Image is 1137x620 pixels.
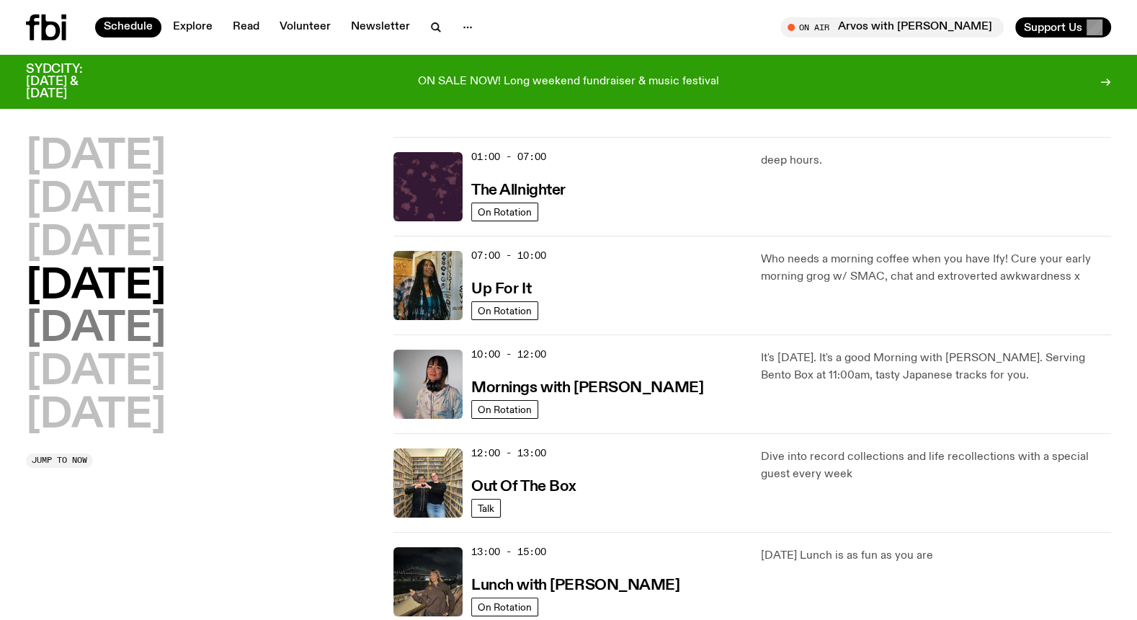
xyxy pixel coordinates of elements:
[471,347,546,361] span: 10:00 - 12:00
[342,17,419,37] a: Newsletter
[471,499,501,518] a: Talk
[471,183,566,198] h3: The Allnighter
[26,396,166,436] button: [DATE]
[471,400,538,419] a: On Rotation
[471,446,546,460] span: 12:00 - 13:00
[471,598,538,616] a: On Rotation
[478,502,494,513] span: Talk
[471,180,566,198] a: The Allnighter
[95,17,161,37] a: Schedule
[471,575,679,593] a: Lunch with [PERSON_NAME]
[471,249,546,262] span: 07:00 - 10:00
[393,448,463,518] img: Matt and Kate stand in the music library and make a heart shape with one hand each.
[471,477,576,495] a: Out Of The Box
[1015,17,1111,37] button: Support Us
[26,223,166,264] button: [DATE]
[26,309,166,350] button: [DATE]
[471,279,531,297] a: Up For It
[471,381,703,396] h3: Mornings with [PERSON_NAME]
[26,453,93,468] button: Jump to now
[478,206,532,217] span: On Rotation
[471,282,531,297] h3: Up For It
[471,150,546,164] span: 01:00 - 07:00
[761,251,1111,285] p: Who needs a morning coffee when you have Ify! Cure your early morning grog w/ SMAC, chat and extr...
[393,251,463,320] img: Ify - a Brown Skin girl with black braided twists, looking up to the side with her tongue stickin...
[418,76,719,89] p: ON SALE NOW! Long weekend fundraiser & music festival
[26,267,166,307] button: [DATE]
[471,578,679,593] h3: Lunch with [PERSON_NAME]
[471,378,703,396] a: Mornings with [PERSON_NAME]
[471,479,576,495] h3: Out Of The Box
[1024,21,1082,34] span: Support Us
[271,17,339,37] a: Volunteer
[780,17,1004,37] button: On AirArvos with [PERSON_NAME]
[32,456,87,464] span: Jump to now
[761,448,1111,483] p: Dive into record collections and life recollections with a special guest every week
[478,404,532,415] span: On Rotation
[471,545,546,559] span: 13:00 - 15:00
[26,63,118,100] h3: SYDCITY: [DATE] & [DATE]
[393,350,463,419] img: Kana Frazer is smiling at the camera with her head tilted slightly to her left. She wears big bla...
[224,17,268,37] a: Read
[393,547,463,616] img: Izzy Page stands above looking down at Opera Bar. She poses in front of the Harbour Bridge in the...
[164,17,221,37] a: Explore
[761,350,1111,384] p: It's [DATE]. It's a good Morning with [PERSON_NAME]. Serving Bento Box at 11:00am, tasty Japanese...
[478,601,532,612] span: On Rotation
[761,152,1111,169] p: deep hours.
[471,301,538,320] a: On Rotation
[471,203,538,221] a: On Rotation
[26,137,166,177] button: [DATE]
[26,353,166,393] button: [DATE]
[26,180,166,221] button: [DATE]
[761,547,1111,564] p: [DATE] Lunch is as fun as you are
[478,305,532,316] span: On Rotation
